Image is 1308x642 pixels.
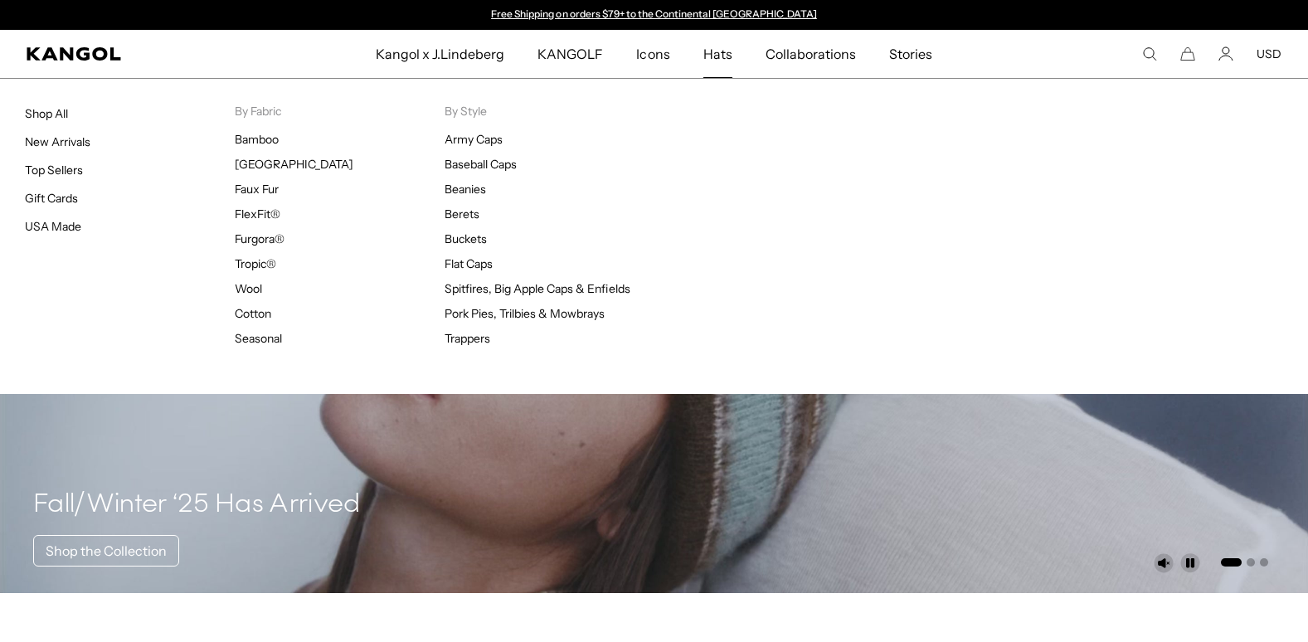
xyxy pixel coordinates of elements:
[445,306,605,321] a: Pork Pies, Trilbies & Mowbrays
[27,47,248,61] a: Kangol
[687,30,749,78] a: Hats
[235,256,276,271] a: Tropic®
[1260,558,1268,567] button: Go to slide 3
[235,331,282,346] a: Seasonal
[445,331,490,346] a: Trappers
[703,30,732,78] span: Hats
[25,219,81,234] a: USA Made
[1219,555,1268,568] ul: Select a slide to show
[484,8,825,22] div: Announcement
[1221,558,1242,567] button: Go to slide 1
[359,30,522,78] a: Kangol x J.Lindeberg
[445,281,630,296] a: Spitfires, Big Apple Caps & Enfields
[235,132,279,147] a: Bamboo
[445,104,654,119] p: By Style
[235,281,262,296] a: Wool
[235,157,353,172] a: [GEOGRAPHIC_DATA]
[33,489,361,522] h4: Fall/Winter ‘25 Has Arrived
[445,182,486,197] a: Beanies
[636,30,669,78] span: Icons
[445,132,503,147] a: Army Caps
[445,207,479,221] a: Berets
[1142,46,1157,61] summary: Search here
[376,30,505,78] span: Kangol x J.Lindeberg
[235,231,284,246] a: Furgora®
[873,30,949,78] a: Stories
[1218,46,1233,61] a: Account
[521,30,620,78] a: KANGOLF
[33,535,179,567] a: Shop the Collection
[445,231,487,246] a: Buckets
[25,191,78,206] a: Gift Cards
[766,30,856,78] span: Collaborations
[537,30,603,78] span: KANGOLF
[235,182,279,197] a: Faux Fur
[235,104,445,119] p: By Fabric
[749,30,873,78] a: Collaborations
[445,256,493,271] a: Flat Caps
[1180,553,1200,573] button: Pause
[25,106,68,121] a: Shop All
[445,157,517,172] a: Baseball Caps
[1180,46,1195,61] button: Cart
[1257,46,1281,61] button: USD
[889,30,932,78] span: Stories
[235,207,280,221] a: FlexFit®
[25,134,90,149] a: New Arrivals
[1154,553,1174,573] button: Unmute
[620,30,686,78] a: Icons
[1247,558,1255,567] button: Go to slide 2
[25,163,83,178] a: Top Sellers
[491,7,817,20] a: Free Shipping on orders $79+ to the Continental [GEOGRAPHIC_DATA]
[484,8,825,22] div: 1 of 2
[235,306,271,321] a: Cotton
[484,8,825,22] slideshow-component: Announcement bar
